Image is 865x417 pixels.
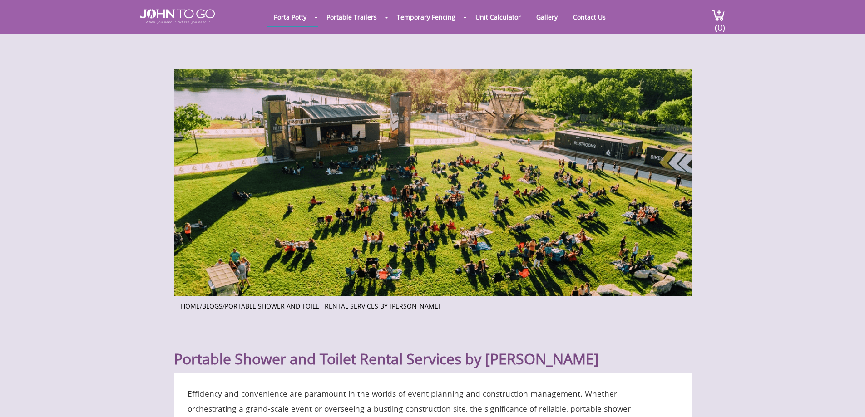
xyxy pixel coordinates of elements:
img: cart a [712,9,725,21]
a: Contact Us [566,8,613,26]
a: Temporary Fencing [390,8,462,26]
ul: / / [181,299,685,311]
h1: Portable Shower and Toilet Rental Services by [PERSON_NAME] [174,328,692,368]
a: Portable Trailers [320,8,384,26]
button: Live Chat [829,381,865,417]
a: Unit Calculator [469,8,528,26]
a: Gallery [529,8,564,26]
span: (0) [714,14,725,34]
img: JOHN to go [140,9,215,24]
a: Blogs [202,302,222,310]
a: Home [181,302,200,310]
a: Porta Potty [267,8,313,26]
a: Portable Shower and Toilet Rental Services by [PERSON_NAME] [225,302,440,310]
